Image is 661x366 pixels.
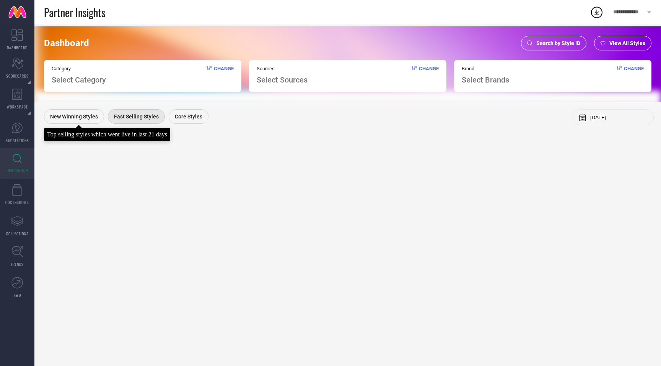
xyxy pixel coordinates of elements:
[419,66,439,84] span: Change
[462,75,509,84] span: Select Brands
[175,113,202,120] span: Core Styles
[6,73,29,79] span: SCORECARDS
[257,66,308,71] span: Sources
[52,75,106,84] span: Select Category
[44,5,105,20] span: Partner Insights
[44,38,89,49] span: Dashboard
[609,40,645,46] span: View All Styles
[6,231,29,236] span: COLLECTIONS
[7,45,28,50] span: DASHBOARD
[214,66,234,84] span: Change
[6,138,29,143] span: SUGGESTIONS
[624,66,644,84] span: Change
[47,131,167,138] div: Top selling styles which went live in last 21 days
[5,199,29,205] span: CDC INSIGHTS
[114,113,159,120] span: Fast Selling Styles
[536,40,580,46] span: Search by Style ID
[590,115,648,120] input: Select month
[257,75,308,84] span: Select Sources
[11,261,24,267] span: TRENDS
[50,113,98,120] span: New Winning Styles
[7,167,28,173] span: INSPIRATION
[7,104,28,110] span: WORKSPACE
[52,66,106,71] span: Category
[462,66,509,71] span: Brand
[14,292,21,298] span: FWD
[590,5,604,19] div: Open download list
